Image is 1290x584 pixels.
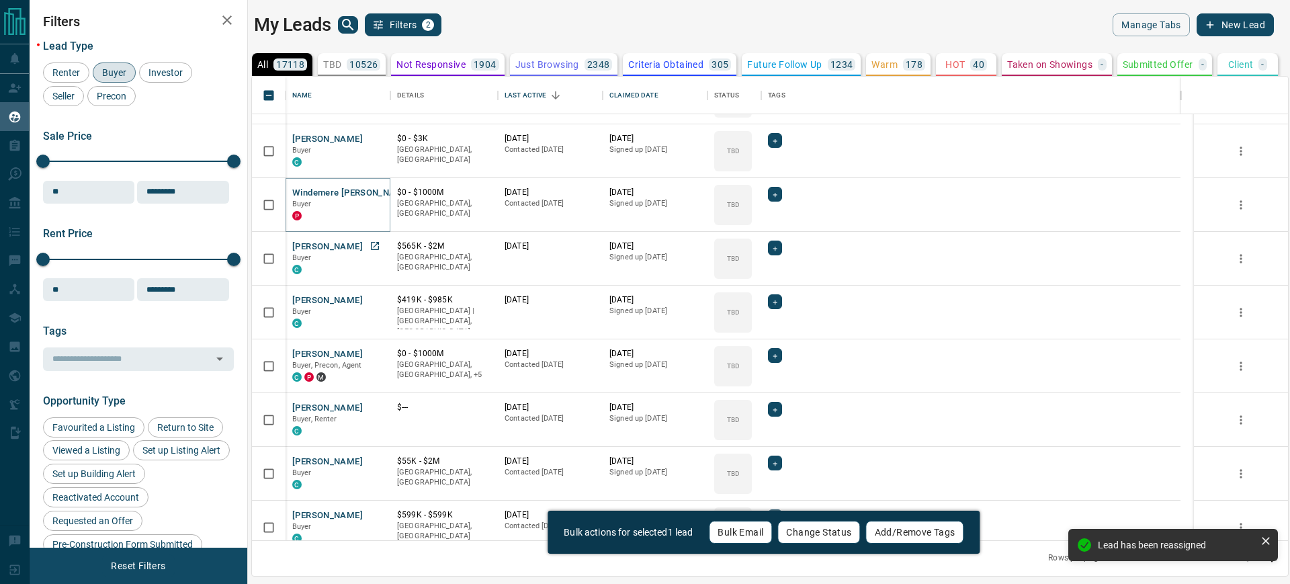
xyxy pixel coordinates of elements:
[830,60,853,69] p: 1234
[397,133,491,144] p: $0 - $3K
[777,521,860,544] button: Change Status
[254,14,331,36] h1: My Leads
[866,521,964,544] button: Add/Remove Tags
[761,77,1180,114] div: Tags
[292,522,312,531] span: Buyer
[48,539,198,550] span: Pre-Construction Form Submitted
[397,402,491,413] p: $---
[48,422,140,433] span: Favourited a Listing
[871,60,898,69] p: Warm
[609,456,701,467] p: [DATE]
[292,402,363,415] button: [PERSON_NAME]
[292,348,363,361] button: [PERSON_NAME]
[603,77,707,114] div: Claimed Date
[48,67,85,78] span: Renter
[43,62,89,83] div: Renter
[505,456,596,467] p: [DATE]
[609,198,701,209] p: Signed up [DATE]
[43,40,93,52] span: Lead Type
[773,134,777,147] span: +
[505,133,596,144] p: [DATE]
[276,60,304,69] p: 17118
[43,86,84,106] div: Seller
[609,509,701,521] p: [DATE]
[292,241,363,253] button: [PERSON_NAME]
[1261,60,1264,69] p: -
[609,306,701,317] p: Signed up [DATE]
[768,348,782,363] div: +
[707,77,761,114] div: Status
[768,402,782,417] div: +
[768,509,782,524] div: +
[505,521,596,532] p: Contacted [DATE]
[292,426,302,435] div: condos.ca
[397,360,491,380] p: North York, Midtown | Central, East York, Toronto, Markham
[1098,540,1255,550] div: Lead has been reassigned
[505,77,546,114] div: Last Active
[747,60,822,69] p: Future Follow Up
[609,144,701,155] p: Signed up [DATE]
[1231,141,1251,161] button: more
[397,294,491,306] p: $419K - $985K
[292,534,302,543] div: condos.ca
[1231,517,1251,538] button: more
[397,456,491,467] p: $55K - $2M
[906,60,922,69] p: 178
[390,77,498,114] div: Details
[628,60,703,69] p: Criteria Obtained
[709,521,772,544] button: Bulk Email
[505,294,596,306] p: [DATE]
[727,307,740,317] p: TBD
[727,415,740,425] p: TBD
[349,60,378,69] p: 10526
[366,237,384,255] a: Open in New Tab
[727,361,740,371] p: TBD
[773,295,777,308] span: +
[397,198,491,219] p: [GEOGRAPHIC_DATA], [GEOGRAPHIC_DATA]
[1123,60,1193,69] p: Submitted Offer
[92,91,131,101] span: Precon
[87,86,136,106] div: Precon
[292,211,302,220] div: property.ca
[144,67,187,78] span: Investor
[609,348,701,360] p: [DATE]
[1231,249,1251,269] button: more
[292,146,312,155] span: Buyer
[609,413,701,424] p: Signed up [DATE]
[48,445,125,456] span: Viewed a Listing
[43,464,145,484] div: Set up Building Alert
[768,294,782,309] div: +
[133,440,230,460] div: Set up Listing Alert
[292,319,302,328] div: condos.ca
[587,60,610,69] p: 2348
[138,445,225,456] span: Set up Listing Alert
[773,241,777,255] span: +
[257,60,268,69] p: All
[498,77,603,114] div: Last Active
[292,415,337,423] span: Buyer, Renter
[515,60,579,69] p: Just Browsing
[768,456,782,470] div: +
[292,294,363,307] button: [PERSON_NAME]
[609,187,701,198] p: [DATE]
[1231,195,1251,215] button: more
[292,187,412,200] button: Windemere [PERSON_NAME]
[397,521,491,542] p: [GEOGRAPHIC_DATA], [GEOGRAPHIC_DATA]
[292,468,312,477] span: Buyer
[292,372,302,382] div: condos.ca
[148,417,223,437] div: Return to Site
[292,133,363,146] button: [PERSON_NAME]
[397,509,491,521] p: $599K - $599K
[712,60,728,69] p: 305
[609,77,658,114] div: Claimed Date
[397,252,491,273] p: [GEOGRAPHIC_DATA], [GEOGRAPHIC_DATA]
[1197,13,1274,36] button: New Lead
[43,325,67,337] span: Tags
[945,60,965,69] p: HOT
[338,16,358,34] button: search button
[43,130,92,142] span: Sale Price
[1007,60,1092,69] p: Taken on Showings
[768,77,785,114] div: Tags
[505,187,596,198] p: [DATE]
[397,187,491,198] p: $0 - $1000M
